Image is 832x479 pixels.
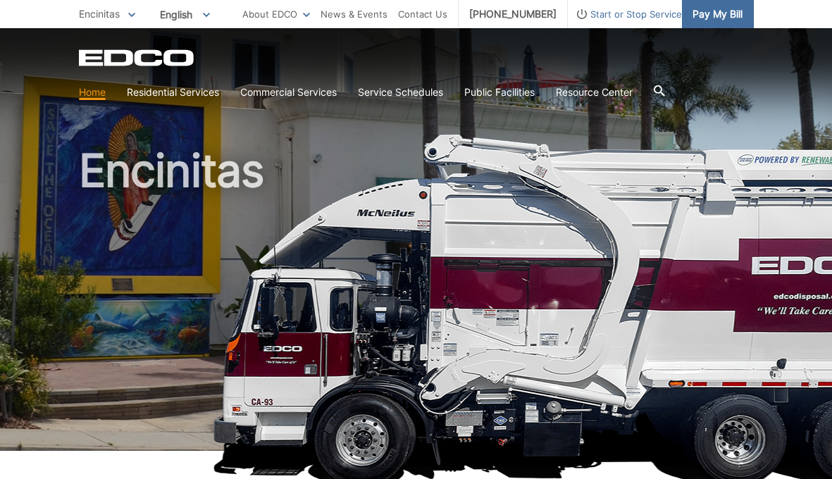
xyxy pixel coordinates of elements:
a: Public Facilities [464,85,535,100]
a: Home [79,85,106,100]
span: English [149,3,221,26]
a: Service Schedules [358,85,443,100]
a: Contact Us [398,6,447,22]
a: EDCD logo. Return to the homepage. [79,49,196,66]
a: Commercial Services [240,85,337,100]
span: Encinitas [79,8,120,20]
h1: Encinitas [79,148,754,457]
a: Residential Services [127,85,219,100]
a: About EDCO [242,6,310,22]
a: News & Events [321,6,387,22]
a: Resource Center [556,85,633,100]
span: Pay My Bill [693,6,743,22]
